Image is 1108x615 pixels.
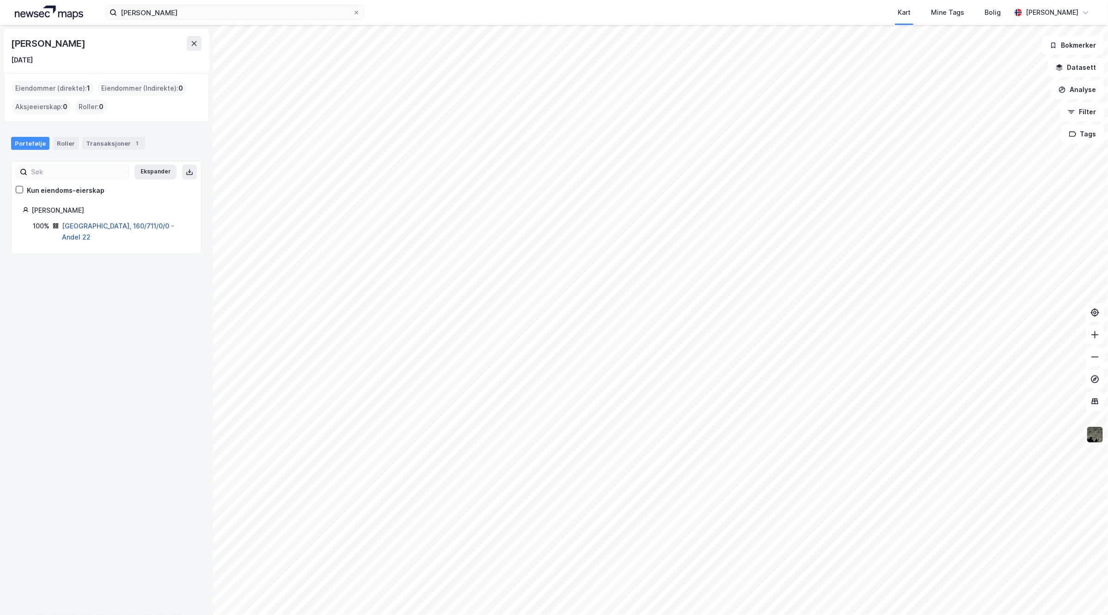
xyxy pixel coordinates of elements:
[1042,36,1104,55] button: Bokmerker
[63,101,67,112] span: 0
[98,81,187,96] div: Eiendommer (Indirekte) :
[27,165,129,179] input: Søk
[133,139,142,148] div: 1
[75,99,107,114] div: Roller :
[12,81,94,96] div: Eiendommer (direkte) :
[12,99,71,114] div: Aksjeeierskap :
[33,221,49,232] div: 100%
[11,137,49,150] div: Portefølje
[178,83,183,94] span: 0
[11,36,87,51] div: [PERSON_NAME]
[1060,103,1104,121] button: Filter
[1026,7,1078,18] div: [PERSON_NAME]
[99,101,104,112] span: 0
[135,165,177,179] button: Ekspander
[62,222,174,241] a: [GEOGRAPHIC_DATA], 160/711/0/0 - Andel 22
[27,185,104,196] div: Kun eiendoms-eierskap
[985,7,1001,18] div: Bolig
[11,55,33,66] div: [DATE]
[82,137,146,150] div: Transaksjoner
[31,205,190,216] div: [PERSON_NAME]
[1048,58,1104,77] button: Datasett
[15,6,83,19] img: logo.a4113a55bc3d86da70a041830d287a7e.svg
[1086,426,1104,443] img: 9k=
[53,137,79,150] div: Roller
[87,83,90,94] span: 1
[1051,80,1104,99] button: Analyse
[1061,125,1104,143] button: Tags
[898,7,911,18] div: Kart
[117,6,353,19] input: Søk på adresse, matrikkel, gårdeiere, leietakere eller personer
[1062,571,1108,615] iframe: Chat Widget
[931,7,964,18] div: Mine Tags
